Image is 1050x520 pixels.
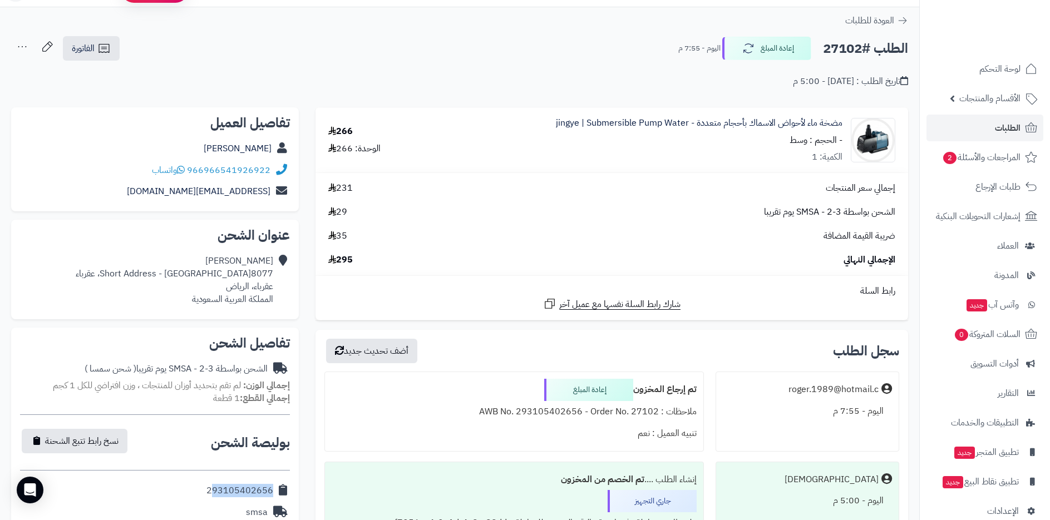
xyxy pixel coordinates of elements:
button: أضف تحديث جديد [326,339,417,363]
span: جديد [943,476,963,488]
span: العودة للطلبات [845,14,894,27]
a: الفاتورة [63,36,120,61]
span: نسخ رابط تتبع الشحنة [45,434,119,448]
strong: إجمالي القطع: [240,392,290,405]
span: 231 [328,182,353,195]
h2: تفاصيل العميل [20,116,290,130]
b: تم الخصم من المخزون [561,473,644,486]
a: العودة للطلبات [845,14,908,27]
a: تطبيق نقاط البيعجديد [926,468,1043,495]
img: 1749898750-mowoled_1700089257_bsss1203558_progresssivefwxwrwrvrv-90x90.jpg [851,118,895,162]
span: جديد [967,299,987,311]
strong: إجمالي الوزن: [243,379,290,392]
span: شارك رابط السلة نفسها مع عميل آخر [559,298,681,311]
span: الإجمالي النهائي [844,254,895,266]
a: العملاء [926,232,1043,259]
a: تطبيق المتجرجديد [926,439,1043,465]
div: roger.1989@hotmail.c [788,383,879,396]
div: رابط السلة [320,285,904,298]
span: 295 [328,254,353,266]
span: تطبيق نقاط البيع [941,474,1019,489]
span: تطبيق المتجر [953,444,1019,460]
a: التقارير [926,380,1043,407]
small: 1 قطعة [213,392,290,405]
span: 2 [943,152,957,164]
span: الشحن بواسطة SMSA - 2-3 يوم تقريبا [764,206,895,219]
small: اليوم - 7:55 م [678,43,721,54]
div: ملاحظات : AWB No. 293105402656 - Order No. 27102 [332,401,697,423]
div: 293105402656 [206,484,273,497]
span: لوحة التحكم [979,61,1021,77]
a: أدوات التسويق [926,350,1043,377]
a: [EMAIL_ADDRESS][DOMAIN_NAME] [127,185,270,198]
h2: تفاصيل الشحن [20,336,290,350]
h3: سجل الطلب [833,344,899,358]
span: التقارير [998,385,1019,401]
span: السلات المتروكة [954,326,1021,342]
span: 35 [328,230,347,242]
button: نسخ رابط تتبع الشحنة [22,429,127,453]
a: [PERSON_NAME] [204,142,272,155]
a: 966966541926922 [187,164,270,177]
span: 0 [955,329,968,341]
a: إشعارات التحويلات البنكية [926,203,1043,230]
span: إجمالي سعر المنتجات [826,182,895,195]
a: الطلبات [926,115,1043,141]
a: وآتس آبجديد [926,291,1043,318]
div: Open Intercom Messenger [17,477,43,503]
div: الوحدة: 266 [328,142,381,155]
div: smsa [246,506,268,519]
h2: الطلب #27102 [823,37,908,60]
a: المدونة [926,262,1043,289]
span: المدونة [994,268,1019,283]
a: التطبيقات والخدمات [926,409,1043,436]
button: إعادة المبلغ [722,37,811,60]
a: السلات المتروكة0 [926,321,1043,348]
div: جاري التجهيز [608,490,697,512]
div: تاريخ الطلب : [DATE] - 5:00 م [793,75,908,88]
span: الإعدادات [987,503,1019,519]
a: لوحة التحكم [926,56,1043,82]
a: المراجعات والأسئلة2 [926,144,1043,171]
span: جديد [954,447,975,459]
a: مضخة ماء لأحواض الاسماك بأحجام متعددة - jingye | Submersible Pump Water [556,117,842,130]
span: المراجعات والأسئلة [942,150,1021,165]
span: طلبات الإرجاع [975,179,1021,195]
span: لم تقم بتحديد أوزان للمنتجات ، وزن افتراضي للكل 1 كجم [53,379,241,392]
h2: عنوان الشحن [20,229,290,242]
div: اليوم - 7:55 م [723,400,892,422]
div: اليوم - 5:00 م [723,490,892,512]
div: تنبيه العميل : نعم [332,423,697,444]
div: [DEMOGRAPHIC_DATA] [785,473,879,486]
span: إشعارات التحويلات البنكية [936,209,1021,224]
b: تم إرجاع المخزون [633,383,697,396]
span: التطبيقات والخدمات [951,415,1019,430]
div: إعادة المبلغ [544,379,633,401]
span: ضريبة القيمة المضافة [824,230,895,242]
span: العملاء [997,238,1019,254]
a: شارك رابط السلة نفسها مع عميل آخر [543,297,681,311]
span: أدوات التسويق [970,356,1019,372]
span: وآتس آب [965,297,1019,313]
h2: بوليصة الشحن [211,436,290,449]
small: - الحجم : وسط [790,133,842,147]
span: ( شحن سمسا ) [85,362,136,375]
a: طلبات الإرجاع [926,174,1043,200]
div: 266 [328,125,353,138]
div: الكمية: 1 [812,151,842,164]
span: الفاتورة [72,42,95,55]
span: الأقسام والمنتجات [959,91,1021,106]
span: الطلبات [995,120,1021,136]
a: واتساب [152,164,185,177]
span: 29 [328,206,347,219]
div: إنشاء الطلب .... [332,469,697,491]
div: الشحن بواسطة SMSA - 2-3 يوم تقريبا [85,363,268,375]
div: [PERSON_NAME] Short Address - [GEOGRAPHIC_DATA]8077، عقرباء عقرباء، الرياض المملكة العربية السعودية [76,255,273,305]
